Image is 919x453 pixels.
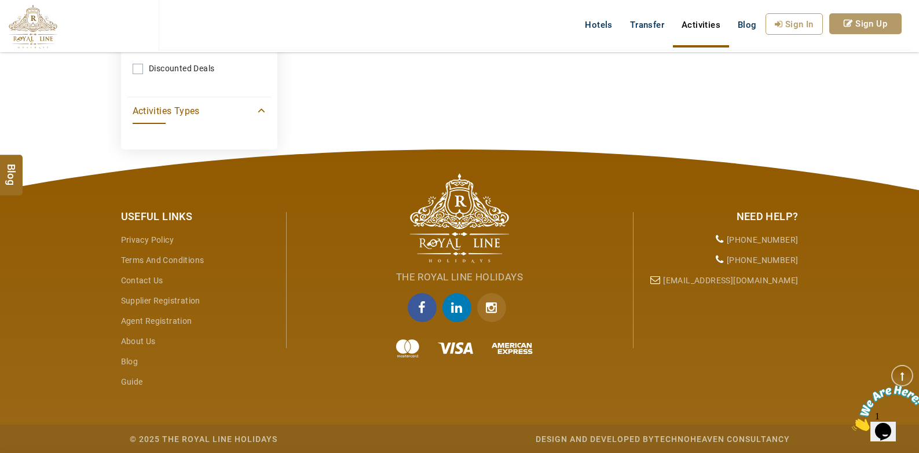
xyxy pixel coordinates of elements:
a: guide [121,377,143,386]
a: linkedin [442,293,477,322]
a: Hotels [576,13,621,36]
a: Blog [729,13,766,36]
li: [PHONE_NUMBER] [642,250,799,271]
span: 1 [5,5,9,14]
div: © 2025 The Royal Line Holidays [130,433,277,445]
li: [PHONE_NUMBER] [642,230,799,250]
a: Activities [673,13,729,36]
iframe: chat widget [847,381,919,436]
div: Useful Links [121,209,277,224]
a: Sign Up [829,13,902,34]
a: Technoheaven Consultancy [654,434,790,444]
a: Blog [121,357,138,366]
div: Design and Developed by [356,433,790,445]
a: facebook [408,293,442,322]
a: Privacy Policy [121,235,174,244]
a: Contact Us [121,276,163,285]
a: About Us [121,337,156,346]
span: Blog [4,164,19,174]
a: [EMAIL_ADDRESS][DOMAIN_NAME] [663,276,798,285]
img: The Royal Line Holidays [410,173,509,263]
a: Sign In [766,13,823,35]
a: Instagram [477,293,512,322]
span: The Royal Line Holidays [396,271,523,283]
a: Terms and Conditions [121,255,204,265]
div: Need Help? [642,209,799,224]
span: Blog [738,20,757,30]
a: Supplier Registration [121,296,200,305]
a: Transfer [621,13,673,36]
img: The Royal Line Holidays [9,5,57,49]
a: Agent Registration [121,316,192,326]
a: Activities Types [133,103,266,118]
img: Chat attention grabber [5,5,76,50]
